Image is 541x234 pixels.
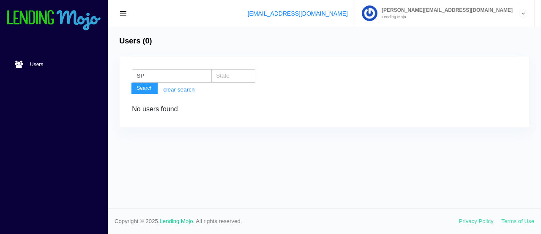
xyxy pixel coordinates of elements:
input: Search name/email [132,69,212,83]
span: [PERSON_NAME][EMAIL_ADDRESS][DOMAIN_NAME] [377,8,513,13]
img: logo-small.png [6,10,101,31]
a: [EMAIL_ADDRESS][DOMAIN_NAME] [248,10,348,17]
button: Search [131,83,158,94]
span: Users [30,62,43,67]
input: State [211,69,255,83]
a: Terms of Use [501,218,534,224]
img: Profile image [362,5,377,21]
small: Lending Mojo [377,15,513,19]
div: No users found [132,104,517,114]
a: Lending Mojo [160,218,193,224]
a: Privacy Policy [459,218,494,224]
span: Copyright © 2025. . All rights reserved. [115,217,459,226]
h4: Users (0) [119,37,152,46]
a: clear search [164,86,195,94]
